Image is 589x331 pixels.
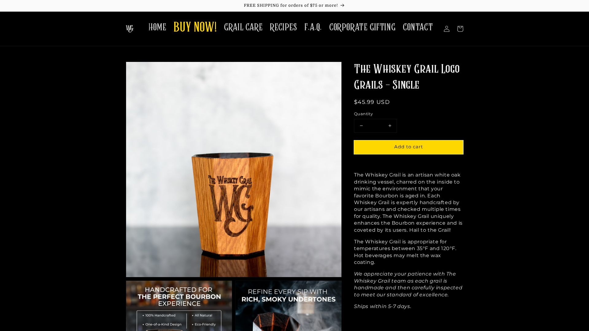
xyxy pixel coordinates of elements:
a: BUY NOW! [170,16,220,40]
p: The Whiskey Grail is an artisan white oak drinking vessel, charred on the inside to mimic the env... [354,172,463,234]
img: The Whiskey Grail [126,25,133,32]
label: Quantity [354,111,463,117]
em: Ships within 5-7 days. [354,303,411,309]
a: CONTACT [399,18,437,37]
a: RECIPES [266,18,301,37]
span: Add to cart [394,144,423,150]
span: GRAIL CARE [224,21,263,33]
a: F.A.Q. [301,18,325,37]
span: F.A.Q. [304,21,322,33]
span: HOME [148,21,166,33]
span: CONTACT [403,21,433,33]
a: HOME [145,18,170,37]
p: FREE SHIPPING for orders of $75 or more! [6,3,583,8]
button: Add to cart [354,140,463,154]
h1: The Whiskey Grail Logo Grails - Single [354,62,463,93]
span: RECIPES [270,21,297,33]
span: CORPORATE GIFTING [329,21,395,33]
span: BUY NOW! [174,20,217,36]
span: The Whiskey Grail is appropriate for temperatures between 35°F and 120°F. Hot beverages may melt ... [354,239,456,265]
em: We appreciate your patience with The Whiskey Grail team as each grail is handmade and then carefu... [354,271,462,297]
a: CORPORATE GIFTING [325,18,399,37]
a: GRAIL CARE [220,18,266,37]
span: $45.99 USD [354,99,390,105]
